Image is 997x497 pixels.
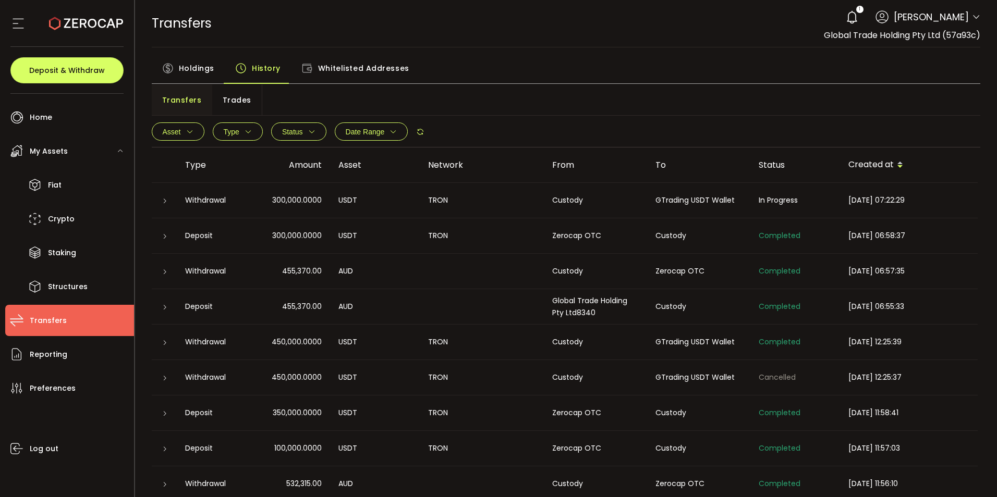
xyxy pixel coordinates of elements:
[945,447,997,497] iframe: Chat Widget
[848,407,898,418] span: [DATE] 11:58:41
[848,337,902,347] span: [DATE] 12:25:39
[420,371,544,383] div: TRON
[330,371,420,383] div: USDT
[223,90,251,110] span: Trades
[177,442,248,454] div: Deposit
[48,279,88,294] span: Structures
[177,371,248,383] div: Withdrawal
[177,194,248,206] div: Withdrawal
[272,371,322,383] span: 450,000.0000
[544,407,647,419] div: Zerocap OTC
[420,336,544,348] div: TRON
[647,194,750,206] div: GTrading USDT Wallet
[29,67,105,74] span: Deposit & Withdraw
[177,265,248,277] div: Withdrawal
[647,371,750,383] div: GTrading USDT Wallet
[330,442,420,454] div: USDT
[330,230,420,242] div: USDT
[48,178,62,193] span: Fiat
[224,128,239,136] span: Type
[177,407,248,419] div: Deposit
[544,478,647,490] div: Custody
[848,230,905,241] span: [DATE] 06:58:37
[759,301,800,312] span: Completed
[759,337,800,347] span: Completed
[177,301,248,313] div: Deposit
[848,443,900,453] span: [DATE] 11:57:03
[848,266,905,276] span: [DATE] 06:57:35
[282,301,322,313] span: 455,370.00
[544,295,647,319] div: Global Trade Holding Pty Ltd8340
[420,230,544,242] div: TRON
[30,110,52,125] span: Home
[346,128,385,136] span: Date Range
[647,442,750,454] div: Custody
[544,194,647,206] div: Custody
[759,195,798,205] span: In Progress
[177,478,248,490] div: Withdrawal
[30,381,76,396] span: Preferences
[330,301,420,313] div: AUD
[647,336,750,348] div: GTrading USDT Wallet
[544,371,647,383] div: Custody
[248,159,330,171] div: Amount
[272,336,322,348] span: 450,000.0000
[647,265,750,277] div: Zerocap OTC
[282,265,322,277] span: 455,370.00
[330,194,420,206] div: USDT
[152,14,212,32] span: Transfers
[179,58,214,79] span: Holdings
[840,156,978,174] div: Created at
[48,245,76,260] span: Staking
[162,90,202,110] span: Transfers
[848,195,905,205] span: [DATE] 07:22:29
[647,301,750,313] div: Custody
[420,442,544,454] div: TRON
[330,265,420,277] div: AUD
[330,336,420,348] div: USDT
[273,407,322,419] span: 350,000.0000
[30,441,58,456] span: Log out
[335,122,408,141] button: Date Range
[544,265,647,277] div: Custody
[213,122,263,141] button: Type
[420,407,544,419] div: TRON
[420,194,544,206] div: TRON
[759,372,796,382] span: Cancelled
[152,122,204,141] button: Asset
[647,478,750,490] div: Zerocap OTC
[286,478,322,490] span: 532,315.00
[252,58,281,79] span: History
[272,194,322,206] span: 300,000.0000
[544,230,647,242] div: Zerocap OTC
[420,159,544,171] div: Network
[824,29,980,41] span: Global Trade Holding Pty Ltd (57a93c)
[10,57,124,83] button: Deposit & Withdraw
[894,10,969,24] span: [PERSON_NAME]
[848,372,902,382] span: [DATE] 12:25:37
[282,128,303,136] span: Status
[330,407,420,419] div: USDT
[544,442,647,454] div: Zerocap OTC
[48,212,75,227] span: Crypto
[30,313,67,328] span: Transfers
[759,478,800,489] span: Completed
[759,443,800,453] span: Completed
[647,407,750,419] div: Custody
[759,266,800,276] span: Completed
[544,336,647,348] div: Custody
[544,159,647,171] div: From
[271,122,326,141] button: Status
[848,478,898,489] span: [DATE] 11:56:10
[759,407,800,418] span: Completed
[163,128,181,136] span: Asset
[30,144,68,159] span: My Assets
[330,159,420,171] div: Asset
[647,230,750,242] div: Custody
[848,301,904,312] span: [DATE] 06:55:33
[177,230,248,242] div: Deposit
[177,336,248,348] div: Withdrawal
[177,159,248,171] div: Type
[647,159,750,171] div: To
